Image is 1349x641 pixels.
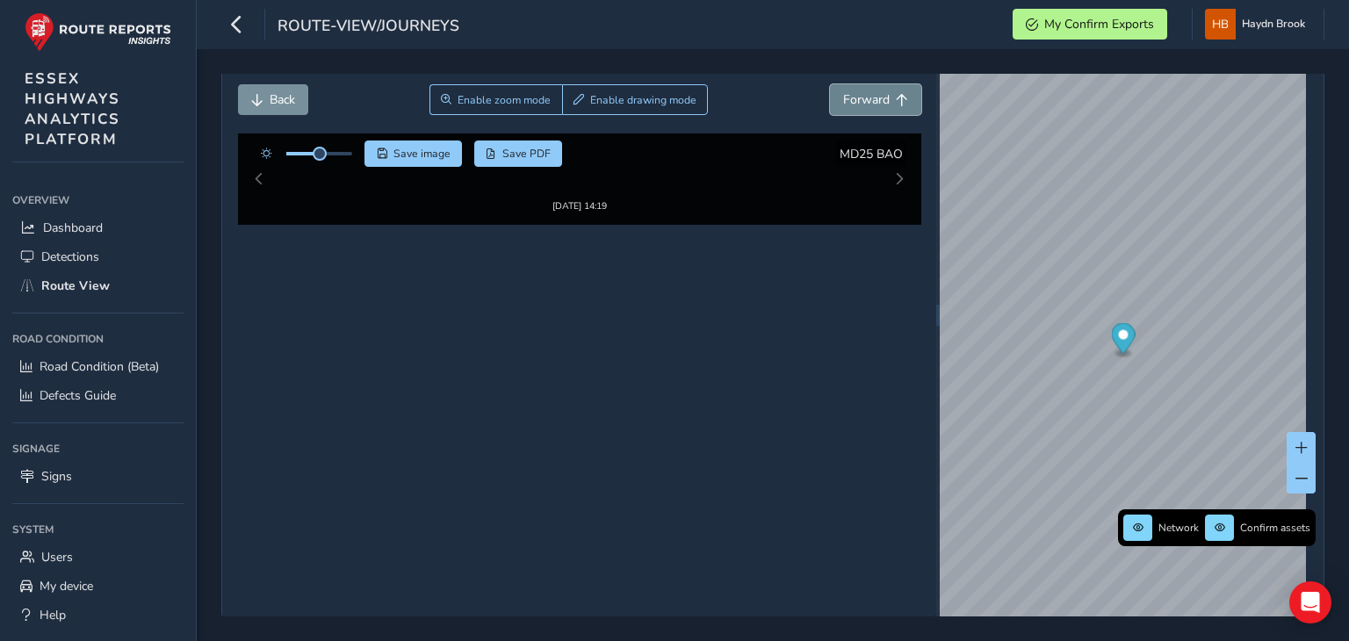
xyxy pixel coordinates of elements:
span: Help [40,607,66,623]
span: My Confirm Exports [1044,16,1154,32]
span: Defects Guide [40,387,116,404]
span: ESSEX HIGHWAYS ANALYTICS PLATFORM [25,68,120,149]
span: Signs [41,468,72,485]
div: [DATE] 14:19 [552,199,607,212]
span: Road Condition (Beta) [40,358,159,375]
div: Road Condition [12,326,184,352]
a: Defects Guide [12,381,184,410]
span: Haydn Brook [1242,9,1305,40]
a: Detections [12,242,184,271]
span: MD25 BAO [840,146,903,162]
span: route-view/journeys [278,15,459,40]
button: My Confirm Exports [1013,9,1167,40]
span: Enable zoom mode [458,93,551,107]
div: Map marker [1112,323,1136,359]
button: Save [364,140,462,167]
img: Thumbnail frame [552,146,602,195]
span: Network [1158,521,1199,535]
button: Draw [562,84,709,115]
span: Save image [393,147,451,161]
a: Route View [12,271,184,300]
a: My device [12,572,184,601]
span: Confirm assets [1240,521,1310,535]
a: Help [12,601,184,630]
img: rr logo [25,12,171,52]
span: Detections [41,248,99,265]
span: Enable drawing mode [590,93,696,107]
a: Road Condition (Beta) [12,352,184,381]
span: Users [41,549,73,565]
span: Save PDF [502,147,551,161]
div: Open Intercom Messenger [1289,581,1331,623]
button: Forward [830,84,921,115]
div: System [12,516,184,543]
button: Haydn Brook [1205,9,1311,40]
button: Zoom [429,84,562,115]
img: diamond-layout [1205,9,1236,40]
span: Back [270,91,295,108]
div: Overview [12,187,184,213]
button: Back [238,84,308,115]
a: Signs [12,462,184,491]
span: Route View [41,277,110,294]
div: Signage [12,436,184,462]
a: Users [12,543,184,572]
button: PDF [474,140,563,167]
a: Dashboard [12,213,184,242]
span: My device [40,578,93,594]
span: Forward [843,91,890,108]
span: Dashboard [43,220,103,236]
